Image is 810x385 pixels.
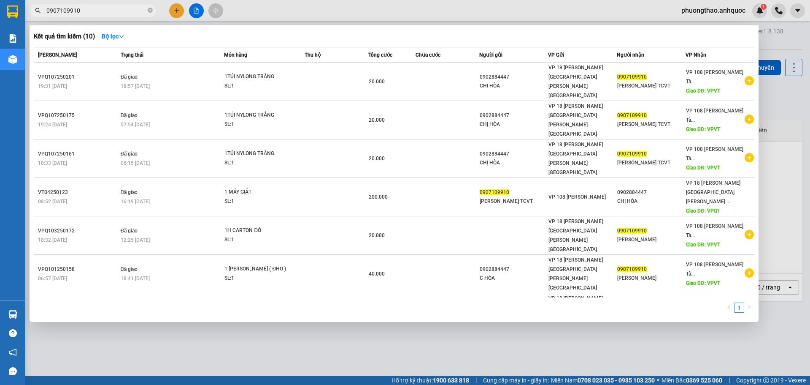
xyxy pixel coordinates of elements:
[38,150,118,158] div: VPQ107250161
[9,329,17,337] span: question-circle
[224,226,288,235] div: 1H CARTON ĐỎ
[617,158,685,167] div: [PERSON_NAME] TCVT
[38,199,67,205] span: 08:52 [DATE]
[480,111,548,120] div: 0902884447
[224,82,288,91] div: SL: 1
[686,146,743,161] span: VP 108 [PERSON_NAME] Tà...
[38,111,118,120] div: VPQ107250175
[745,230,754,239] span: plus-circle
[744,303,754,313] button: right
[617,274,685,283] div: [PERSON_NAME]
[38,237,67,243] span: 18:32 [DATE]
[686,126,720,132] span: Giao DĐ: VPVT
[369,271,385,277] span: 40.000
[38,83,67,89] span: 19:31 [DATE]
[480,120,548,129] div: CHỊ HÒA
[734,303,744,312] a: 1
[686,165,720,171] span: Giao DĐ: VPVT
[224,120,288,129] div: SL: 1
[224,274,288,283] div: SL: 1
[224,52,247,58] span: Món hàng
[224,188,288,197] div: 1 MÁY GIẶT
[38,73,118,82] div: VPQ107250201
[548,257,603,291] span: VP 18 [PERSON_NAME] [GEOGRAPHIC_DATA][PERSON_NAME][GEOGRAPHIC_DATA]
[617,188,685,197] div: 0902884447
[686,223,743,238] span: VP 108 [PERSON_NAME] Tà...
[617,151,647,157] span: 0907109910
[745,268,754,278] span: plus-circle
[548,103,603,137] span: VP 18 [PERSON_NAME] [GEOGRAPHIC_DATA][PERSON_NAME][GEOGRAPHIC_DATA]
[119,33,124,39] span: down
[148,8,153,13] span: close-circle
[224,111,288,120] div: 1TÚI NYLONG TRẮNG
[724,303,734,313] button: left
[745,76,754,85] span: plus-circle
[617,112,647,118] span: 0907109910
[8,310,17,319] img: warehouse-icon
[744,303,754,313] li: Next Page
[35,8,41,14] span: search
[617,82,685,90] div: [PERSON_NAME] TCVT
[121,74,138,80] span: Đã giao
[548,295,603,329] span: VP 18 [PERSON_NAME] [GEOGRAPHIC_DATA][PERSON_NAME][GEOGRAPHIC_DATA]
[416,52,440,58] span: Chưa cước
[121,237,150,243] span: 12:25 [DATE]
[224,72,288,82] div: 1TÚI NYLONG TRẮNG
[480,158,548,167] div: CHỊ HÒA
[121,52,143,58] span: Trạng thái
[121,199,150,205] span: 16:19 [DATE]
[368,52,392,58] span: Tổng cước
[617,52,644,58] span: Người nhận
[686,280,720,286] span: Giao DĐ: VPVT
[369,156,385,161] span: 20.000
[121,83,150,89] span: 18:57 [DATE]
[46,6,146,15] input: Tìm tên, số ĐT hoặc mã đơn
[369,117,385,123] span: 20.000
[617,235,685,244] div: [PERSON_NAME]
[686,108,743,123] span: VP 108 [PERSON_NAME] Tà...
[479,52,502,58] span: Người gửi
[38,122,67,128] span: 19:24 [DATE]
[38,265,118,274] div: VPQ101250158
[38,52,77,58] span: [PERSON_NAME]
[548,218,603,252] span: VP 18 [PERSON_NAME] [GEOGRAPHIC_DATA][PERSON_NAME][GEOGRAPHIC_DATA]
[369,79,385,85] span: 20.000
[480,274,548,283] div: C HÒA
[38,160,67,166] span: 18:33 [DATE]
[617,266,647,272] span: 0907109910
[734,303,744,313] li: 1
[480,73,548,82] div: 0902884447
[121,160,150,166] span: 06:15 [DATE]
[121,151,138,157] span: Đã giao
[617,197,685,206] div: CHỊ HÒA
[9,367,17,375] span: message
[7,5,18,18] img: logo-vxr
[224,235,288,245] div: SL: 1
[121,276,150,281] span: 18:41 [DATE]
[38,227,118,235] div: VPQ103250172
[95,30,131,43] button: Bộ lọcdown
[8,55,17,64] img: warehouse-icon
[686,52,706,58] span: VP Nhận
[305,52,321,58] span: Thu hộ
[34,32,95,41] h3: Kết quả tìm kiếm ( 10 )
[617,120,685,129] div: [PERSON_NAME] TCVT
[480,265,548,274] div: 0902884447
[480,150,548,158] div: 0902884447
[224,158,288,168] div: SL: 1
[121,112,138,118] span: Đã giao
[224,197,288,206] div: SL: 1
[369,232,385,238] span: 20.000
[617,228,647,234] span: 0907109910
[686,242,720,248] span: Giao DĐ: VPVT
[38,188,118,197] div: VT04250123
[548,194,606,200] span: VP 108 [PERSON_NAME]
[747,305,752,310] span: right
[38,276,67,281] span: 06:57 [DATE]
[617,74,647,80] span: 0907109910
[548,65,603,98] span: VP 18 [PERSON_NAME] [GEOGRAPHIC_DATA][PERSON_NAME][GEOGRAPHIC_DATA]
[480,197,548,206] div: [PERSON_NAME] TCVT
[224,265,288,274] div: 1 [PERSON_NAME] ( ĐHO )
[686,180,740,205] span: VP 18 [PERSON_NAME] [GEOGRAPHIC_DATA][PERSON_NAME] ...
[121,122,150,128] span: 07:54 [DATE]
